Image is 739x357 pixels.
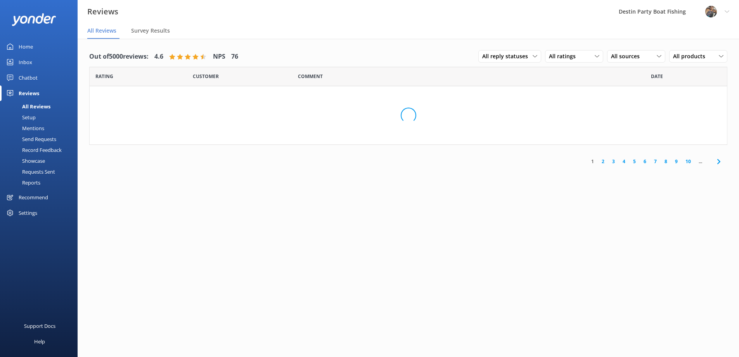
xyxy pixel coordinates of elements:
[650,158,661,165] a: 7
[131,27,170,35] span: Survey Results
[5,177,78,188] a: Reports
[640,158,650,165] a: 6
[5,112,78,123] a: Setup
[12,13,56,26] img: yonder-white-logo.png
[482,52,533,61] span: All reply statuses
[19,54,32,70] div: Inbox
[19,85,39,101] div: Reviews
[5,101,78,112] a: All Reviews
[695,158,706,165] span: ...
[19,205,37,221] div: Settings
[193,73,219,80] span: Date
[5,145,78,155] a: Record Feedback
[5,123,78,134] a: Mentions
[5,166,55,177] div: Requests Sent
[87,27,116,35] span: All Reviews
[5,134,56,145] div: Send Requests
[154,52,163,62] h4: 4.6
[5,155,45,166] div: Showcase
[549,52,580,61] span: All ratings
[611,52,644,61] span: All sources
[587,158,598,165] a: 1
[5,123,44,134] div: Mentions
[671,158,682,165] a: 9
[231,52,238,62] h4: 76
[298,73,323,80] span: Question
[95,73,113,80] span: Date
[5,177,40,188] div: Reports
[673,52,710,61] span: All products
[619,158,629,165] a: 4
[34,334,45,349] div: Help
[651,73,663,80] span: Date
[705,6,717,17] img: 250-1666038197.jpg
[89,52,149,62] h4: Out of 5000 reviews:
[5,155,78,166] a: Showcase
[19,190,48,205] div: Recommend
[5,101,50,112] div: All Reviews
[19,70,38,85] div: Chatbot
[598,158,608,165] a: 2
[19,39,33,54] div: Home
[87,5,118,18] h3: Reviews
[682,158,695,165] a: 10
[5,112,36,123] div: Setup
[213,52,225,62] h4: NPS
[661,158,671,165] a: 8
[24,318,55,334] div: Support Docs
[5,166,78,177] a: Requests Sent
[629,158,640,165] a: 5
[608,158,619,165] a: 3
[5,134,78,145] a: Send Requests
[5,145,62,155] div: Record Feedback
